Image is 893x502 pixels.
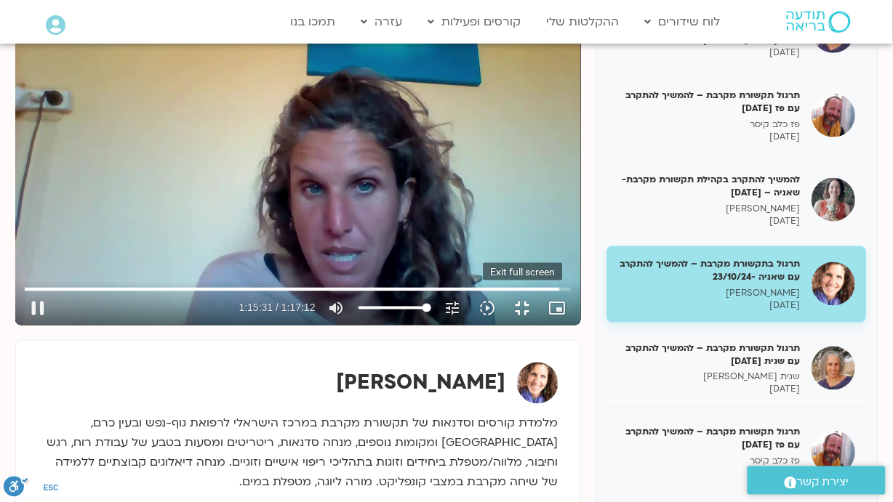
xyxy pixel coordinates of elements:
[618,287,801,299] p: [PERSON_NAME]
[797,472,849,492] span: יצירת קשר
[517,363,558,404] img: שאנייה כהן בן חיים
[354,8,410,36] a: עזרה
[618,426,801,452] h5: תרגול תקשורת מקרבת – להמשיך להתקרב עם פז [DATE]
[638,8,728,36] a: לוח שידורים
[618,456,801,468] p: פז כלב קיסר
[618,215,801,227] p: [DATE]
[748,466,886,495] a: יצירת קשר
[618,299,801,312] p: [DATE]
[618,131,801,143] p: [DATE]
[787,11,851,33] img: תודעה בריאה
[812,347,856,390] img: תרגול תקשורת מקרבת – להמשיך להתקרב עם שגית 25/10/24
[618,118,801,131] p: פז כלב קיסר
[618,203,801,215] p: [PERSON_NAME]
[618,384,801,396] p: [DATE]
[618,89,801,115] h5: תרגול תקשורת מקרבת – להמשיך להתקרב עם פז [DATE]
[421,8,529,36] a: קורסים ופעילות
[618,257,801,283] h5: תרגול בתקשורת מקרבת – להמשיך להתקרב עם שאניה -23/10/24
[618,173,801,199] h5: להמשיך להתקרב בקהילת תקשורת מקרבת- שאניה – [DATE]
[284,8,343,36] a: תמכו בנו
[618,341,801,368] h5: תרגול תקשורת מקרבת – להמשיך להתקרב עם שגית [DATE]
[618,46,801,59] p: [DATE]
[618,371,801,384] p: שגית [PERSON_NAME]
[812,431,856,474] img: תרגול תקשורת מקרבת – להמשיך להתקרב עם פז 27/10/24
[337,369,506,397] strong: [PERSON_NAME]
[812,262,856,306] img: תרגול בתקשורת מקרבת – להמשיך להתקרב עם שאניה -23/10/24
[38,414,558,493] p: מלמדת קורסים וסדנאות של תקשורת מקרבת במרכז הישראלי לרפואת גוף-נפש ובעין כרם, [GEOGRAPHIC_DATA] ומ...
[812,94,856,137] img: תרגול תקשורת מקרבת – להמשיך להתקרב עם פז 20/10/24
[812,178,856,222] img: להמשיך להתקרב בקהילת תקשורת מקרבת- שאניה – 21/10/24
[540,8,627,36] a: ההקלטות שלי
[618,468,801,480] p: [DATE]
